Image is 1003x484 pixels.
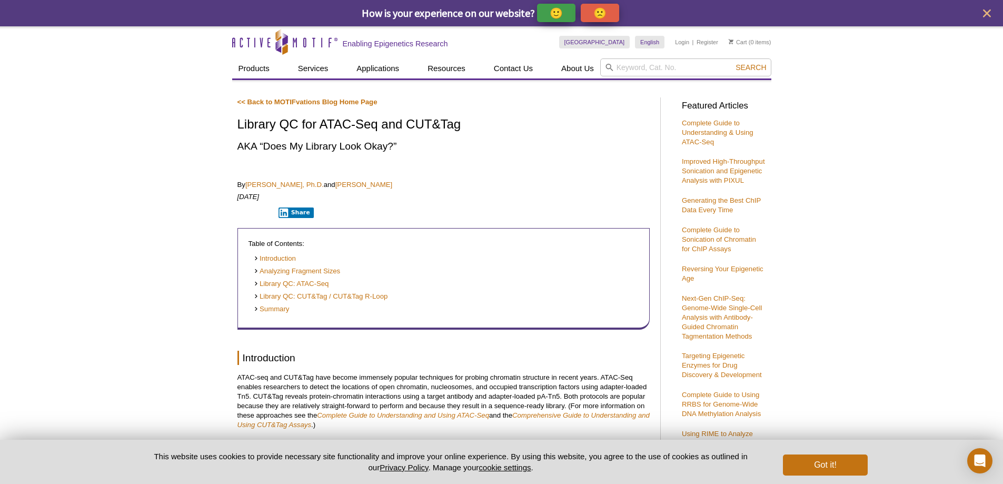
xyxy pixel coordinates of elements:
a: Products [232,58,276,78]
button: Search [732,63,769,72]
li: | [692,36,694,48]
img: Your Cart [729,39,733,44]
h3: Featured Articles [682,102,766,111]
a: Login [675,38,689,46]
a: Resources [421,58,472,78]
a: Complete Guide to Sonication of Chromatin for ChIP Assays [682,226,756,253]
button: Share [279,208,314,218]
a: Targeting Epigenetic Enzymes for Drug Discovery & Development [682,352,762,379]
h1: Library QC for ATAC-Seq and CUT&Tag [237,117,650,133]
a: Privacy Policy [380,463,428,472]
a: Contact Us [488,58,539,78]
a: Services [292,58,335,78]
a: Summary [254,304,290,314]
a: [GEOGRAPHIC_DATA] [559,36,630,48]
a: English [635,36,664,48]
h2: AKA “Does My Library Look Okay?” [237,139,650,153]
a: Complete Guide to Understanding & Using ATAC-Seq [682,119,753,146]
li: (0 items) [729,36,771,48]
a: Introduction [254,254,296,264]
h2: Introduction [237,351,650,365]
a: Register [697,38,718,46]
a: Improved High-Throughput Sonication and Epigenetic Analysis with PIXUL [682,157,765,184]
button: close [980,7,994,20]
a: Reversing Your Epigenetic Age [682,265,763,282]
p: Table of Contents: [249,239,639,249]
a: Applications [350,58,405,78]
input: Keyword, Cat. No. [600,58,771,76]
a: Library QC: CUT&Tag / CUT&Tag R-Loop [254,292,388,302]
a: [PERSON_NAME] [335,181,392,189]
a: Analyzing Fragment Sizes [254,266,341,276]
em: [DATE] [237,193,260,201]
a: [PERSON_NAME], Ph.D. [245,181,324,189]
a: Using RIME to Analyze Protein-Protein Interactions on Chromatin [682,430,761,457]
a: Library QC: ATAC-Seq [254,279,329,289]
a: Generating the Best ChIP Data Every Time [682,196,761,214]
a: Complete Guide to Understanding and Using ATAC-Seq [317,411,489,419]
button: cookie settings [479,463,531,472]
a: Comprehensive Guide to Understanding and Using CUT&Tag Assays [237,411,650,429]
a: About Us [555,58,600,78]
a: Cart [729,38,747,46]
iframe: X Post Button [237,207,272,218]
p: ATAC-seq and CUT&Tag have become immensely popular techniques for probing chromatin structure in ... [237,373,650,430]
div: Open Intercom Messenger [967,448,992,473]
p: By and [237,180,650,190]
h2: Enabling Epigenetics Research [343,39,448,48]
p: This website uses cookies to provide necessary site functionality and improve your online experie... [136,451,766,473]
a: << Back to MOTIFvations Blog Home Page [237,98,378,106]
a: Next-Gen ChIP-Seq: Genome-Wide Single-Cell Analysis with Antibody-Guided Chromatin Tagmentation M... [682,294,762,340]
span: Search [736,63,766,72]
span: How is your experience on our website? [362,6,535,19]
p: 🙁 [593,6,607,19]
a: Complete Guide to Using RRBS for Genome-Wide DNA Methylation Analysis [682,391,761,418]
p: 🙂 [550,6,563,19]
button: Got it! [783,455,867,476]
